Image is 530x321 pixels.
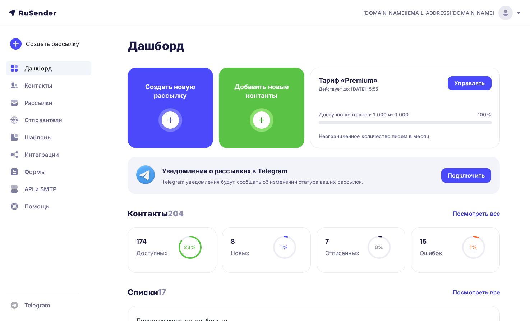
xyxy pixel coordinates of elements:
[363,6,521,20] a: [DOMAIN_NAME][EMAIL_ADDRESS][DOMAIN_NAME]
[128,39,500,53] h2: Дашборд
[6,165,91,179] a: Формы
[128,208,184,219] h3: Контакты
[325,249,359,257] div: Отписанных
[24,98,52,107] span: Рассылки
[319,76,378,85] h4: Тариф «Premium»
[325,237,359,246] div: 7
[231,237,250,246] div: 8
[6,78,91,93] a: Контакты
[6,130,91,145] a: Шаблоны
[128,287,166,297] h3: Списки
[231,249,250,257] div: Новых
[24,168,46,176] span: Формы
[478,111,492,118] div: 100%
[6,96,91,110] a: Рассылки
[24,81,52,90] span: Контакты
[319,111,409,118] div: Доступно контактов: 1 000 из 1 000
[139,83,202,100] h4: Создать новую рассылку
[420,237,443,246] div: 15
[281,244,288,250] span: 1%
[26,40,79,48] div: Создать рассылку
[24,133,52,142] span: Шаблоны
[136,249,168,257] div: Доступных
[454,79,485,87] div: Управлять
[448,171,485,180] div: Подключить
[319,124,492,140] div: Неограниченное количество писем в месяц
[24,150,59,159] span: Интеграции
[24,301,50,309] span: Telegram
[184,244,195,250] span: 23%
[162,167,363,175] span: Уведомления о рассылках в Telegram
[363,9,494,17] span: [DOMAIN_NAME][EMAIL_ADDRESS][DOMAIN_NAME]
[24,185,56,193] span: API и SMTP
[168,209,184,218] span: 204
[470,244,477,250] span: 1%
[453,288,500,297] a: Посмотреть все
[319,86,378,92] div: Действует до: [DATE] 15:55
[420,249,443,257] div: Ошибок
[375,244,383,250] span: 0%
[24,202,49,211] span: Помощь
[453,209,500,218] a: Посмотреть все
[230,83,293,100] h4: Добавить новые контакты
[158,288,166,297] span: 17
[24,116,63,124] span: Отправители
[162,178,363,185] span: Telegram уведомления будут сообщать об изменении статуса ваших рассылок.
[6,61,91,75] a: Дашборд
[136,237,168,246] div: 174
[24,64,52,73] span: Дашборд
[6,113,91,127] a: Отправители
